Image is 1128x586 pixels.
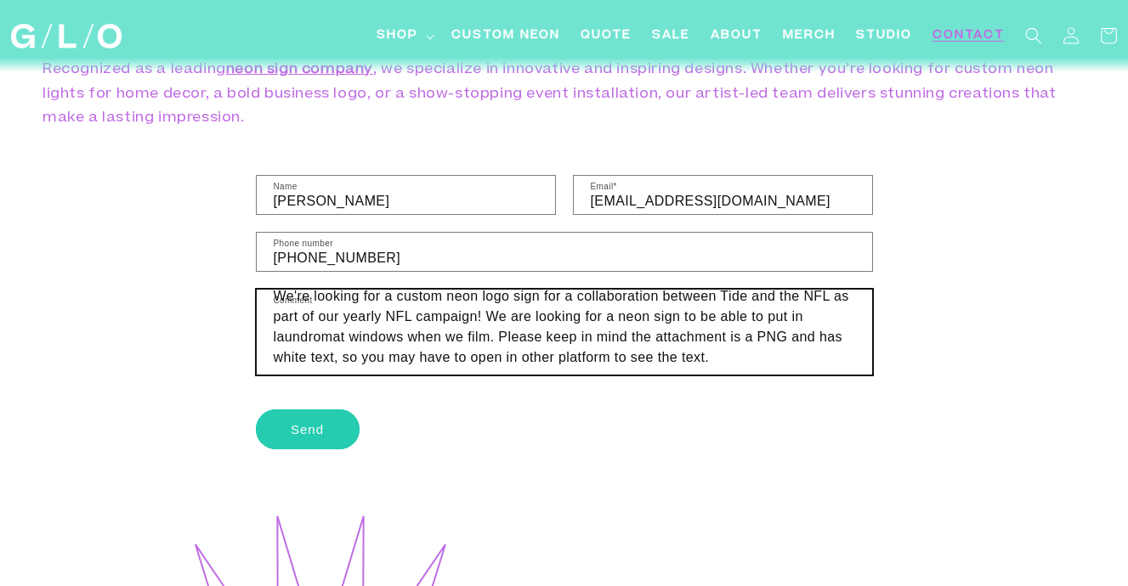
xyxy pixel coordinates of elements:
[711,27,762,45] span: About
[856,27,912,45] span: Studio
[366,17,441,55] summary: Shop
[441,17,570,55] a: Custom Neon
[822,348,1128,586] iframe: Chat Widget
[932,27,1005,45] span: Contact
[377,27,418,45] span: Shop
[922,17,1015,55] a: Contact
[226,63,373,76] a: neon sign company
[846,17,922,55] a: Studio
[5,18,128,55] a: GLO Studio
[574,176,872,214] input: Email
[652,27,690,45] span: SALE
[783,27,836,45] span: Merch
[451,27,560,45] span: Custom Neon
[642,17,700,55] a: SALE
[256,409,360,449] button: Send
[570,17,642,55] a: Quote
[700,17,773,55] a: About
[1015,17,1052,54] summary: Search
[773,17,846,55] a: Merch
[257,233,872,271] input: Phone number
[257,176,555,214] input: Name
[581,27,632,45] span: Quote
[11,24,122,48] img: GLO Studio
